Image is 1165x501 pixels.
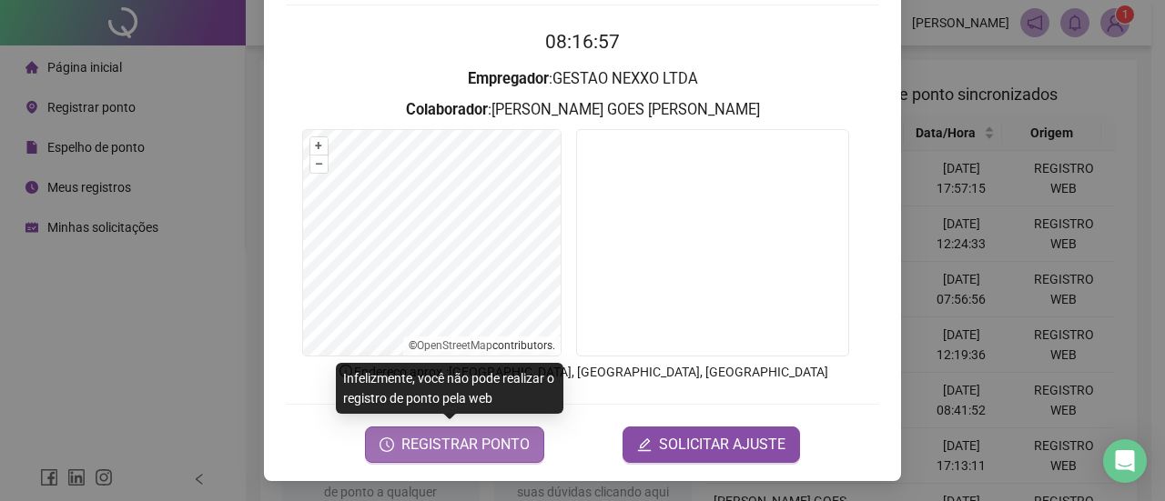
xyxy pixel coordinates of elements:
[310,137,328,155] button: +
[336,363,563,414] div: Infelizmente, você não pode realizar o registro de ponto pela web
[406,101,488,118] strong: Colaborador
[286,67,879,91] h3: : GESTAO NEXXO LTDA
[380,437,394,452] span: clock-circle
[365,426,544,463] button: REGISTRAR PONTO
[417,339,492,352] a: OpenStreetMap
[623,426,800,463] button: editSOLICITAR AJUSTE
[545,31,620,53] time: 08:16:57
[401,434,530,456] span: REGISTRAR PONTO
[468,70,549,87] strong: Empregador
[1103,439,1147,483] div: Open Intercom Messenger
[409,339,555,352] li: © contributors.
[310,155,328,173] button: –
[286,98,879,122] h3: : [PERSON_NAME] GOES [PERSON_NAME]
[659,434,785,456] span: SOLICITAR AJUSTE
[637,437,652,452] span: edit
[286,362,879,382] p: Endereço aprox. : [GEOGRAPHIC_DATA], [GEOGRAPHIC_DATA], [GEOGRAPHIC_DATA]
